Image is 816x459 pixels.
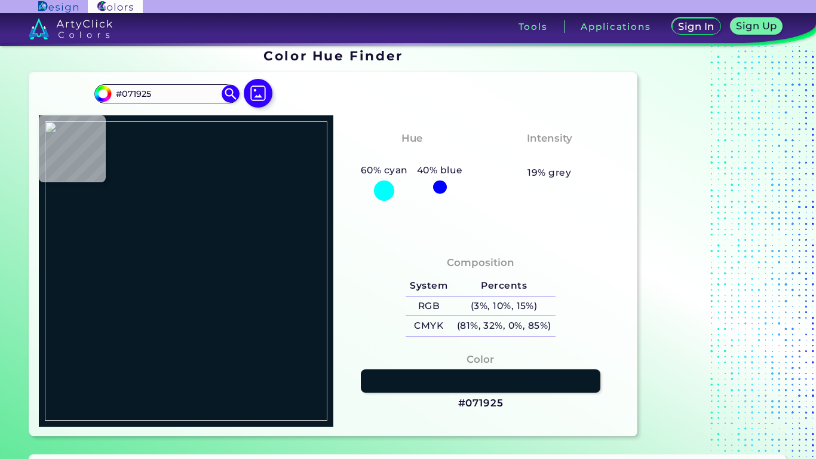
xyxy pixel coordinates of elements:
h4: Color [467,351,494,368]
h5: (81%, 32%, 0%, 85%) [452,316,556,336]
img: icon picture [244,79,272,108]
h3: Moderate [518,149,581,163]
h5: CMYK [406,316,452,336]
h3: Cyan-Blue [378,149,446,163]
h5: Percents [452,276,556,296]
h5: Sign Up [737,21,777,30]
h3: Applications [581,22,651,31]
h5: RGB [406,296,452,316]
h4: Hue [401,130,422,147]
h5: 60% cyan [356,163,412,178]
h5: Sign In [679,22,714,31]
h3: #071925 [458,396,504,411]
input: type color.. [112,85,223,102]
h4: Composition [447,254,514,271]
a: Sign Up [731,19,782,35]
a: Sign In [673,19,720,35]
h1: Color Hue Finder [263,47,403,65]
h3: Tools [519,22,548,31]
h5: (3%, 10%, 15%) [452,296,556,316]
img: dd0bdf1c-a69e-49dc-a87a-0b8705603d7e [45,121,327,421]
img: icon search [222,85,240,103]
h5: 40% blue [412,163,467,178]
h4: Intensity [527,130,572,147]
h5: System [406,276,452,296]
h5: 19% grey [527,165,571,180]
img: ArtyClick Design logo [38,1,78,13]
img: logo_artyclick_colors_white.svg [29,18,113,39]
